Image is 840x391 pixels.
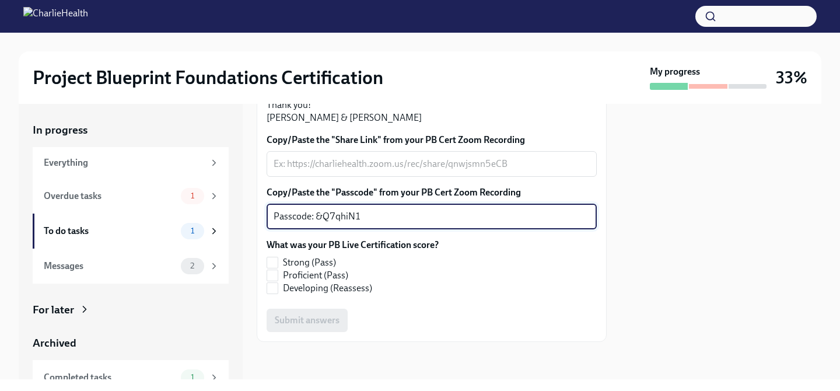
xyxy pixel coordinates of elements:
span: 1 [184,373,201,382]
label: What was your PB Live Certification score? [267,239,439,252]
h2: Project Blueprint Foundations Certification [33,66,383,89]
textarea: Passcode: &Q7qhiN1 [274,210,590,224]
span: 1 [184,191,201,200]
label: Copy/Paste the "Share Link" from your PB Cert Zoom Recording [267,134,597,146]
div: Everything [44,156,204,169]
a: In progress [33,123,229,138]
a: Overdue tasks1 [33,179,229,214]
a: To do tasks1 [33,214,229,249]
a: For later [33,302,229,317]
span: Strong (Pass) [283,256,336,269]
span: 2 [183,261,201,270]
div: To do tasks [44,225,176,238]
a: Everything [33,147,229,179]
a: Archived [33,336,229,351]
strong: My progress [650,65,700,78]
label: Copy/Paste the "Passcode" from your PB Cert Zoom Recording [267,186,597,199]
p: Thank you! [PERSON_NAME] & [PERSON_NAME] [267,99,597,124]
img: CharlieHealth [23,7,88,26]
div: For later [33,302,74,317]
a: Messages2 [33,249,229,284]
span: Proficient (Pass) [283,269,348,282]
div: Messages [44,260,176,273]
span: Developing (Reassess) [283,282,372,295]
div: Overdue tasks [44,190,176,203]
h3: 33% [776,67,807,88]
div: Completed tasks [44,371,176,384]
span: 1 [184,226,201,235]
